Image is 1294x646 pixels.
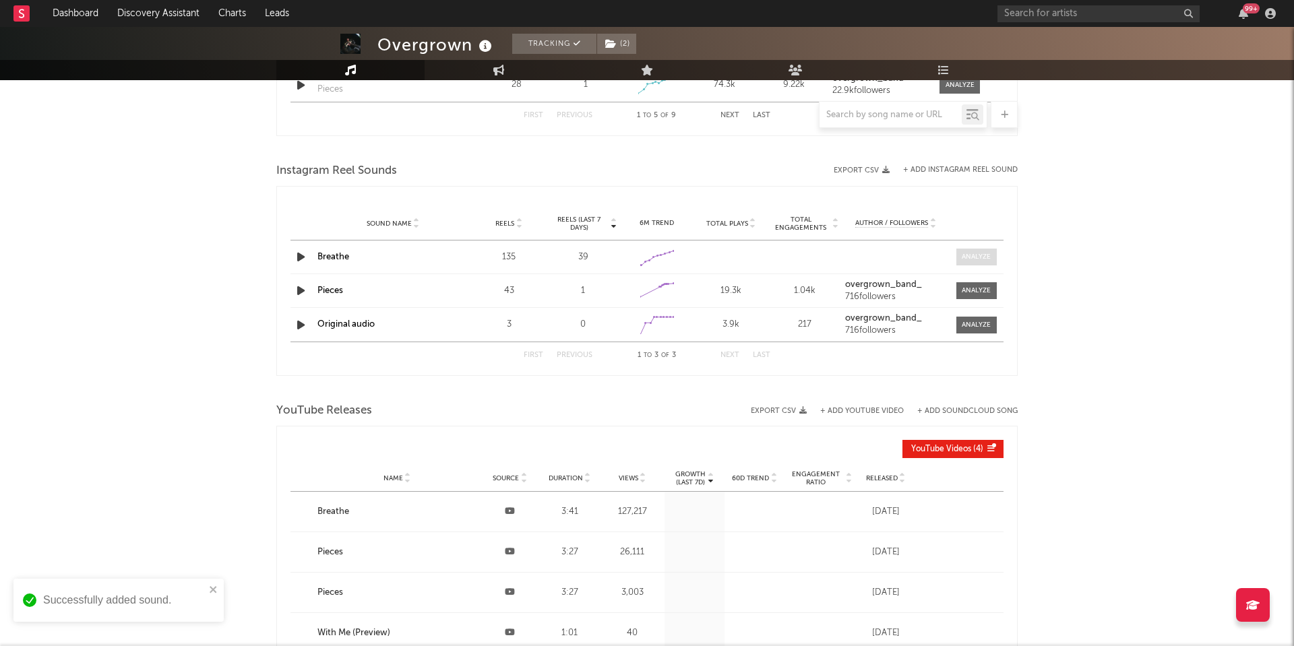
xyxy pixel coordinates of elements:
div: 3:41 [543,505,596,519]
span: Reels [495,220,514,228]
button: + Add YouTube Video [820,408,904,415]
div: 3,003 [603,586,662,600]
div: 28 [485,78,548,92]
div: Successfully added sound. [43,592,205,608]
button: Next [720,352,739,359]
p: Growth [675,470,706,478]
div: [DATE] [859,505,913,519]
div: + Add YouTube Video [807,408,904,415]
button: (2) [597,34,636,54]
div: + Add Instagram Reel Sound [890,166,1018,174]
span: Name [383,474,403,482]
input: Search by song name or URL [820,110,962,121]
div: 135 [475,251,543,264]
span: Instagram Reel Sounds [276,163,397,179]
span: Duration [549,474,583,482]
a: overgrown_band_ [845,314,946,323]
div: 127,217 [603,505,662,519]
input: Search for artists [997,5,1200,22]
span: Sound Name [367,220,412,228]
span: Total Plays [706,220,748,228]
div: 3 [475,318,543,331]
div: 22.9k followers [832,86,926,96]
button: First [524,352,543,359]
button: 99+ [1239,8,1248,19]
span: ( 4 ) [911,445,983,453]
span: YouTube Videos [911,445,971,453]
span: Total Engagements [772,216,831,232]
button: Previous [557,352,592,359]
div: 19.3k [698,284,765,298]
strong: overgrown_band_ [845,280,922,289]
div: 716 followers [845,292,946,302]
div: 9.22k [763,78,826,92]
span: Source [493,474,519,482]
div: 6M Trend [623,218,691,228]
div: 43 [475,284,543,298]
button: + Add SoundCloud Song [904,408,1018,415]
button: YouTube Videos(4) [902,440,1004,458]
div: 3:27 [543,586,596,600]
div: 3:27 [543,546,596,559]
div: 217 [772,318,839,331]
span: YouTube Releases [276,403,372,419]
div: Pieces [317,83,343,96]
div: [DATE] [859,546,913,559]
span: ( 2 ) [596,34,637,54]
a: Breathe [317,505,476,519]
button: Last [753,352,770,359]
div: [DATE] [859,586,913,600]
div: 1.04k [772,284,839,298]
span: Author / Followers [855,219,928,228]
span: Released [866,474,898,482]
span: Views [619,474,638,482]
div: 716 followers [845,326,946,335]
span: to [644,352,652,358]
div: 26,111 [603,546,662,559]
a: Original audio [317,320,375,329]
p: (Last 7d) [675,478,706,486]
a: With Me (Preview) [317,626,476,640]
button: Tracking [512,34,596,54]
div: 1 3 3 [619,348,694,364]
div: 1 [549,284,617,298]
span: Reels (last 7 days) [549,216,609,232]
div: 1 [584,78,588,92]
a: Breathe [317,253,349,261]
div: 74.3k [694,78,756,92]
a: Pieces [317,586,476,600]
div: 39 [549,251,617,264]
button: close [209,584,218,597]
div: 40 [603,626,662,640]
span: 60D Trend [732,474,769,482]
div: 0 [549,318,617,331]
button: + Add Instagram Reel Sound [903,166,1018,174]
a: Pieces [317,546,476,559]
div: Overgrown [377,34,495,56]
strong: overgrown_band_ [845,314,922,323]
button: Export CSV [834,166,890,174]
button: + Add SoundCloud Song [917,408,1018,415]
a: overgrown_band_ [845,280,946,290]
span: of [661,352,669,358]
div: 3.9k [698,318,765,331]
span: Engagement Ratio [788,470,844,486]
div: 1:01 [543,626,596,640]
div: [DATE] [859,626,913,640]
div: 99 + [1243,3,1260,13]
a: Pieces [317,286,343,295]
button: Export CSV [751,407,807,415]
